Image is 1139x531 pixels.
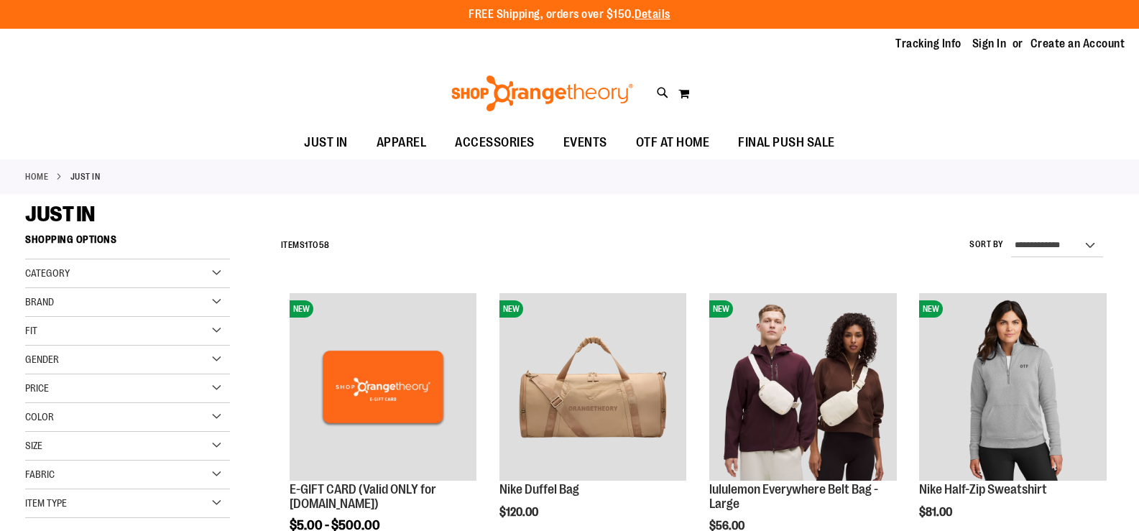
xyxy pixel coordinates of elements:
a: E-GIFT CARD (Valid ONLY for ShopOrangetheory.com)NEW [290,293,477,483]
strong: JUST IN [70,170,101,183]
span: Price [25,382,49,394]
span: Fit [25,325,37,336]
img: Nike Duffel Bag [499,293,687,481]
a: Nike Half-Zip Sweatshirt [919,482,1047,497]
span: FINAL PUSH SALE [738,126,835,159]
span: $120.00 [499,506,540,519]
span: NEW [709,300,733,318]
a: Nike Duffel Bag [499,482,579,497]
span: Item Type [25,497,67,509]
span: 1 [305,240,308,250]
span: ACCESSORIES [455,126,535,159]
a: JUST IN [290,126,362,159]
span: Size [25,440,42,451]
span: Brand [25,296,54,308]
a: EVENTS [549,126,622,160]
a: Nike Duffel BagNEW [499,293,687,483]
span: Fabric [25,468,55,480]
a: FINAL PUSH SALE [724,126,849,160]
span: NEW [290,300,313,318]
span: Color [25,411,54,423]
span: JUST IN [25,202,95,226]
span: JUST IN [304,126,348,159]
span: Category [25,267,70,279]
p: FREE Shipping, orders over $150. [469,6,670,23]
a: Create an Account [1030,36,1125,52]
span: NEW [919,300,943,318]
a: Tracking Info [895,36,962,52]
a: Nike Half-Zip SweatshirtNEW [919,293,1107,483]
strong: Shopping Options [25,227,230,259]
label: Sort By [969,239,1004,251]
img: lululemon Everywhere Belt Bag - Large [709,293,897,481]
a: ACCESSORIES [441,126,549,160]
img: Nike Half-Zip Sweatshirt [919,293,1107,481]
span: 58 [319,240,330,250]
a: Sign In [972,36,1007,52]
a: Home [25,170,48,183]
img: Shop Orangetheory [449,75,635,111]
h2: Items to [281,234,330,257]
a: E-GIFT CARD (Valid ONLY for [DOMAIN_NAME]) [290,482,436,511]
a: lululemon Everywhere Belt Bag - Large [709,482,878,511]
span: EVENTS [563,126,607,159]
a: lululemon Everywhere Belt Bag - LargeNEW [709,293,897,483]
span: NEW [499,300,523,318]
span: Gender [25,354,59,365]
span: OTF AT HOME [636,126,710,159]
a: OTF AT HOME [622,126,724,160]
span: $81.00 [919,506,954,519]
a: Details [635,8,670,21]
a: APPAREL [362,126,441,160]
img: E-GIFT CARD (Valid ONLY for ShopOrangetheory.com) [290,293,477,481]
span: APPAREL [377,126,427,159]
